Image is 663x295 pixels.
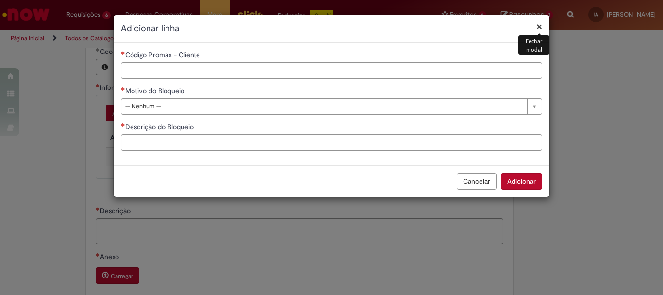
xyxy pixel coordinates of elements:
[121,51,125,55] span: Necessários
[121,62,542,79] input: Código Promax - Cliente
[125,99,522,114] span: -- Nenhum --
[121,87,125,91] span: Necessários
[536,21,542,32] button: Fechar modal
[457,173,497,190] button: Cancelar
[125,122,196,131] span: Descrição do Bloqueio
[518,35,549,55] div: Fechar modal
[121,123,125,127] span: Necessários
[125,87,186,95] span: Motivo do Bloqueio
[501,173,542,190] button: Adicionar
[125,51,202,59] span: Código Promax - Cliente
[121,22,542,35] h2: Adicionar linha
[121,134,542,151] input: Descrição do Bloqueio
